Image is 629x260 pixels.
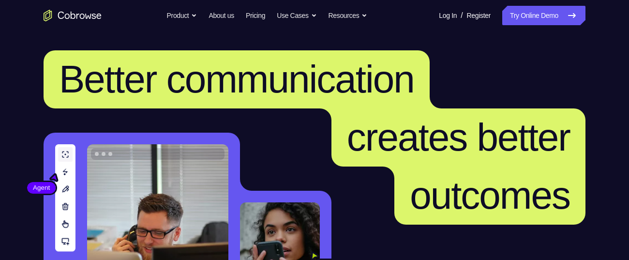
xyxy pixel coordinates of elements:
[410,174,570,217] span: outcomes
[209,6,234,25] a: About us
[167,6,197,25] button: Product
[246,6,265,25] a: Pricing
[439,6,457,25] a: Log In
[347,116,570,159] span: creates better
[44,10,102,21] a: Go to the home page
[59,58,414,101] span: Better communication
[277,6,316,25] button: Use Cases
[329,6,368,25] button: Resources
[461,10,463,21] span: /
[502,6,585,25] a: Try Online Demo
[467,6,491,25] a: Register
